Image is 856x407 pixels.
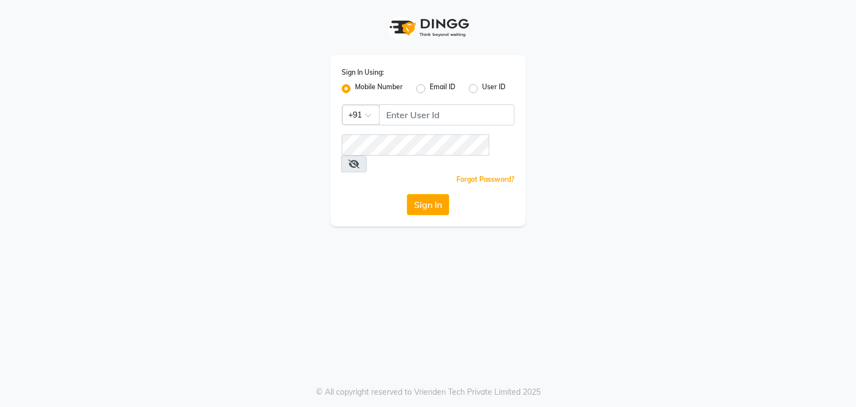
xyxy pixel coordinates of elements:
a: Forgot Password? [456,175,514,183]
label: User ID [482,82,505,95]
label: Sign In Using: [342,67,384,77]
button: Sign In [407,194,449,215]
img: logo1.svg [383,11,473,44]
input: Username [379,104,514,125]
label: Mobile Number [355,82,403,95]
input: Username [342,134,489,156]
label: Email ID [430,82,455,95]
